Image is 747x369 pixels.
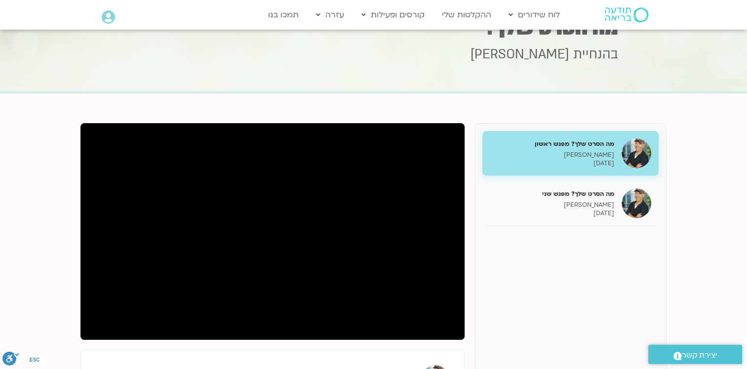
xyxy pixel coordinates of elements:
a: עזרה [311,5,349,24]
a: לוח שידורים [504,5,565,24]
a: יצירת קשר [648,345,742,364]
span: יצירת קשר [682,349,717,362]
p: [DATE] [490,159,614,168]
img: תודעה בריאה [605,7,648,22]
h5: מה הסרט שלך? מפגש שני [490,189,614,198]
a: קורסים ופעילות [356,5,430,24]
p: [PERSON_NAME] [490,151,614,159]
img: מה הסרט שלך? מפגש ראשון [622,138,651,168]
span: בהנחיית [573,46,618,63]
a: תמכו בנו [263,5,304,24]
a: ההקלטות שלי [437,5,496,24]
img: מה הסרט שלך? מפגש שני [622,188,651,218]
p: [PERSON_NAME] [490,201,614,209]
p: [DATE] [490,209,614,218]
h5: מה הסרט שלך? מפגש ראשון [490,139,614,148]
